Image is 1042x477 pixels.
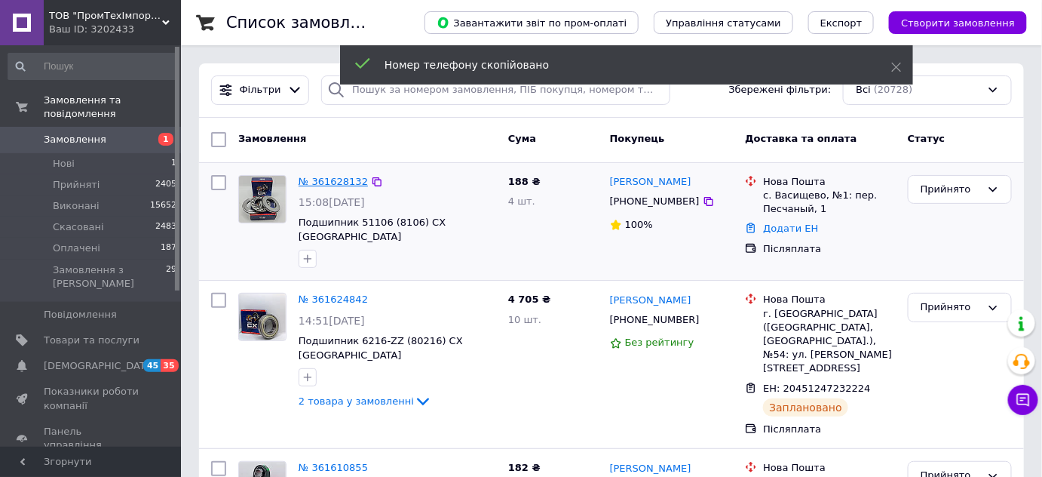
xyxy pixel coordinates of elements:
span: 14:51[DATE] [299,315,365,327]
span: Покупець [610,133,665,144]
span: 29 [166,263,176,291]
div: Прийнято [921,300,981,315]
span: Виконані [53,199,100,213]
span: 187 [161,242,176,255]
span: Cума [508,133,536,144]
span: 182 ₴ [508,462,541,473]
div: Нова Пошта [763,293,896,306]
span: 1 [171,157,176,171]
div: Післяплата [763,423,896,436]
button: Чат з покупцем [1008,385,1038,415]
img: Фото товару [239,294,286,340]
a: Подшипник 51106 (8106) CX [GEOGRAPHIC_DATA] [299,217,446,242]
a: Фото товару [238,293,287,341]
div: Ваш ID: 3202433 [49,23,181,36]
span: [DEMOGRAPHIC_DATA] [44,359,155,373]
span: 15:08[DATE] [299,196,365,208]
span: Показники роботи компанії [44,385,139,412]
a: Створити замовлення [874,17,1027,28]
h1: Список замовлень [226,14,379,32]
span: Замовлення [44,133,106,146]
span: 45 [143,359,161,372]
input: Пошук за номером замовлення, ПІБ покупця, номером телефону, Email, номером накладної [321,75,670,105]
input: Пошук [8,53,178,80]
button: Управління статусами [654,11,793,34]
span: 1 [158,133,173,146]
a: № 361628132 [299,176,368,187]
span: 2483 [155,220,176,234]
span: Нові [53,157,75,171]
a: № 361610855 [299,462,368,473]
span: Повідомлення [44,308,117,322]
span: Замовлення та повідомлення [44,94,181,121]
span: Скасовані [53,220,104,234]
span: 15652 [150,199,176,213]
span: 100% [625,219,653,230]
div: Нова Пошта [763,175,896,189]
span: 2 товара у замовленні [299,395,414,407]
span: Замовлення з [PERSON_NAME] [53,263,166,291]
span: Прийняті [53,178,100,192]
a: № 361624842 [299,294,368,305]
div: [PHONE_NUMBER] [607,310,703,330]
div: Післяплата [763,242,896,256]
button: Експорт [808,11,875,34]
span: Статус [908,133,945,144]
div: Заплановано [763,399,848,417]
a: Фото товару [238,175,287,223]
span: Управління статусами [666,17,781,29]
img: Фото товару [239,176,286,223]
span: Експорт [820,17,863,29]
span: Доставка та оплата [745,133,857,144]
div: с. Васищево, №1: пер. Песчаный, 1 [763,189,896,216]
a: [PERSON_NAME] [610,462,691,476]
span: 35 [161,359,178,372]
span: Замовлення [238,133,306,144]
a: [PERSON_NAME] [610,294,691,308]
span: Створити замовлення [901,17,1015,29]
button: Створити замовлення [889,11,1027,34]
span: Збережені фільтри: [729,83,832,97]
span: 4 705 ₴ [508,294,550,305]
span: 188 ₴ [508,176,541,187]
a: [PERSON_NAME] [610,175,691,189]
span: Оплачені [53,242,100,255]
span: Без рейтингу [625,337,694,348]
span: (20728) [874,84,913,95]
span: Всі [856,83,871,97]
span: ТОВ "ПромТехІмпорт+" [49,9,162,23]
span: Фільтри [240,83,281,97]
div: Нова Пошта [763,461,896,475]
a: 2 товара у замовленні [299,395,432,407]
div: г. [GEOGRAPHIC_DATA] ([GEOGRAPHIC_DATA], [GEOGRAPHIC_DATA].), №54: ул. [PERSON_NAME][STREET_ADDRESS] [763,307,896,376]
div: Прийнято [921,182,981,198]
a: Подшипник 6216-ZZ (80216) CX [GEOGRAPHIC_DATA] [299,335,463,361]
div: Номер телефону скопійовано [385,57,854,72]
span: Товари та послуги [44,334,139,347]
span: Завантажити звіт по пром-оплаті [437,16,627,29]
button: Завантажити звіт по пром-оплаті [424,11,639,34]
span: 10 шт. [508,314,541,325]
span: Панель управління [44,425,139,452]
span: 2405 [155,178,176,192]
div: [PHONE_NUMBER] [607,192,703,211]
span: 4 шт. [508,195,535,207]
span: ЕН: 20451247232224 [763,383,870,394]
a: Додати ЕН [763,223,818,234]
